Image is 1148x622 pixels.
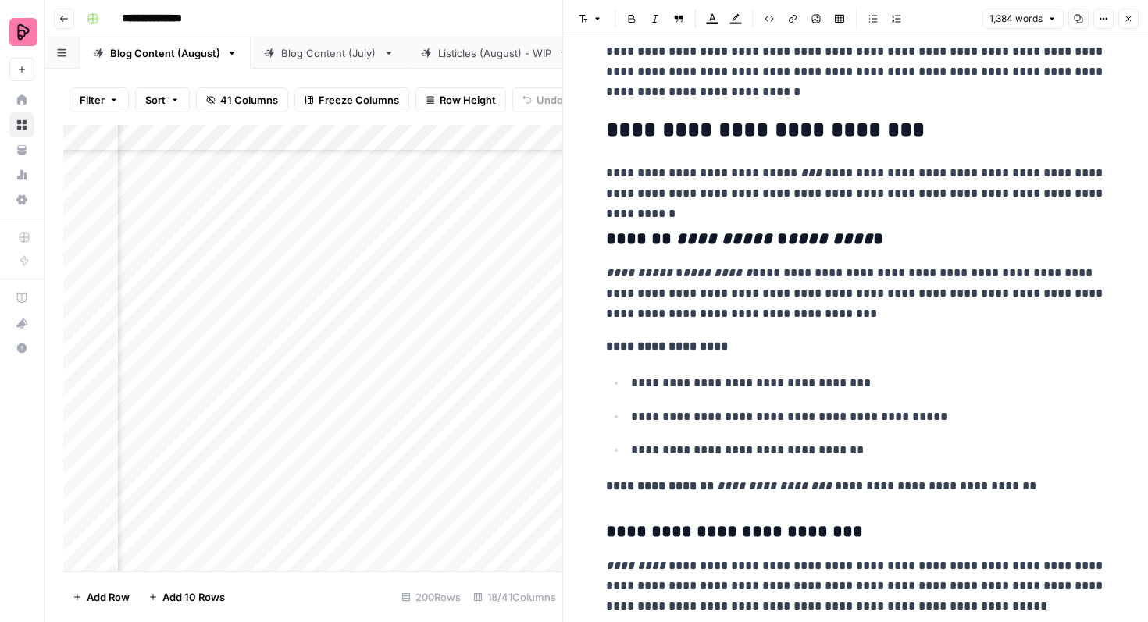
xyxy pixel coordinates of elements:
button: Freeze Columns [294,87,409,112]
a: Browse [9,112,34,137]
div: Listicles (August) - WIP [438,45,552,61]
button: Row Height [415,87,506,112]
span: Freeze Columns [319,92,399,108]
button: 41 Columns [196,87,288,112]
a: Blog Content (July) [251,37,408,69]
span: Row Height [440,92,496,108]
span: Undo [537,92,563,108]
button: Add 10 Rows [139,585,234,610]
a: Usage [9,162,34,187]
button: 1,384 words [982,9,1064,29]
a: Listicles (August) - WIP [408,37,583,69]
button: Undo [512,87,573,112]
span: Filter [80,92,105,108]
img: Preply Logo [9,18,37,46]
button: What's new? [9,311,34,336]
span: 1,384 words [989,12,1043,26]
button: Sort [135,87,190,112]
span: Add 10 Rows [162,589,225,605]
a: Your Data [9,137,34,162]
div: 200 Rows [395,585,467,610]
a: Blog Content (August) [80,37,251,69]
span: 41 Columns [220,92,278,108]
a: Home [9,87,34,112]
div: Blog Content (July) [281,45,377,61]
button: Add Row [63,585,139,610]
button: Workspace: Preply [9,12,34,52]
div: Blog Content (August) [110,45,220,61]
button: Help + Support [9,336,34,361]
span: Sort [145,92,166,108]
div: What's new? [10,311,34,335]
button: Filter [70,87,129,112]
span: Add Row [87,589,130,605]
a: AirOps Academy [9,286,34,311]
a: Settings [9,187,34,212]
div: 18/41 Columns [467,585,562,610]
